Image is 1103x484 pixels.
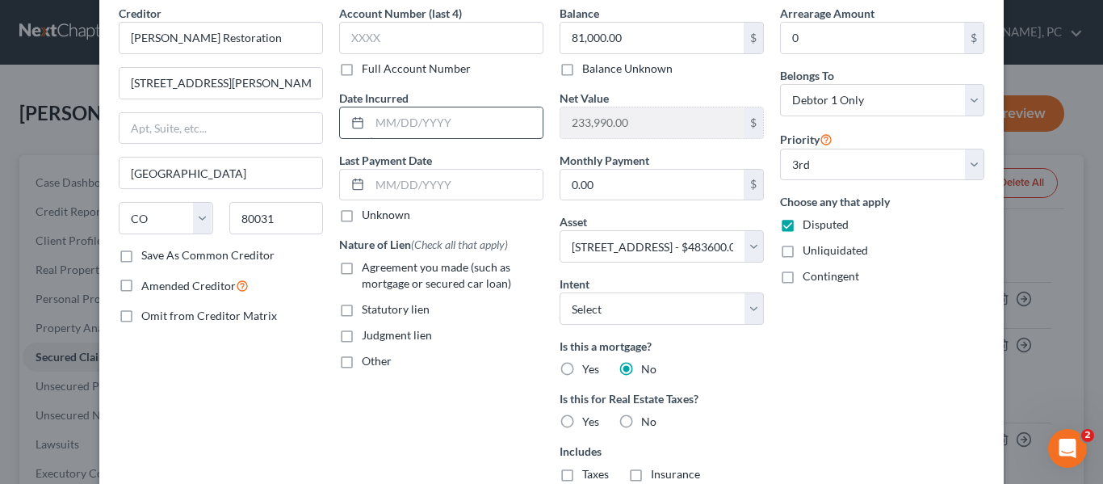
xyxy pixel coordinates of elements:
label: Nature of Lien [339,236,508,253]
label: Is this a mortgage? [560,338,764,355]
label: Priority [780,129,832,149]
div: $ [744,107,763,138]
span: Judgment lien [362,328,432,342]
span: Insurance [651,467,700,481]
span: Disputed [803,217,849,231]
span: Yes [582,415,599,428]
span: Statutory lien [362,302,430,316]
input: Search creditor by name... [119,22,323,54]
label: Intent [560,276,589,293]
div: $ [744,23,763,53]
span: Other [362,354,392,368]
span: No [641,362,656,376]
label: Is this for Real Estate Taxes? [560,390,764,407]
span: (Check all that apply) [411,238,508,251]
label: Unknown [362,207,410,223]
div: $ [964,23,983,53]
label: Save As Common Creditor [141,247,275,263]
input: MM/DD/YYYY [370,170,543,200]
label: Net Value [560,90,609,107]
span: No [641,415,656,428]
div: $ [744,170,763,200]
label: Monthly Payment [560,152,649,169]
label: Last Payment Date [339,152,432,169]
span: Yes [582,362,599,376]
label: Choose any that apply [780,193,984,210]
label: Date Incurred [339,90,409,107]
iframe: Intercom live chat [1048,429,1087,468]
span: Unliquidated [803,243,868,257]
label: Balance Unknown [582,61,673,77]
span: 2 [1081,429,1094,442]
input: MM/DD/YYYY [370,107,543,138]
span: Omit from Creditor Matrix [141,309,277,322]
span: Belongs To [780,69,834,82]
label: Full Account Number [362,61,471,77]
input: Enter zip... [229,202,324,234]
span: Asset [560,215,587,229]
input: Enter address... [120,68,322,99]
span: Agreement you made (such as mortgage or secured car loan) [362,260,511,290]
label: Balance [560,5,599,22]
input: 0.00 [781,23,964,53]
span: Contingent [803,269,859,283]
span: Amended Creditor [141,279,236,293]
input: Enter city... [120,158,322,188]
input: XXXX [339,22,543,54]
label: Account Number (last 4) [339,5,462,22]
label: Arrearage Amount [780,5,874,22]
input: 0.00 [560,170,744,200]
input: 0.00 [560,23,744,53]
span: Taxes [582,467,609,481]
input: Apt, Suite, etc... [120,113,322,144]
span: Creditor [119,6,161,20]
label: Includes [560,443,764,460]
input: 0.00 [560,107,744,138]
